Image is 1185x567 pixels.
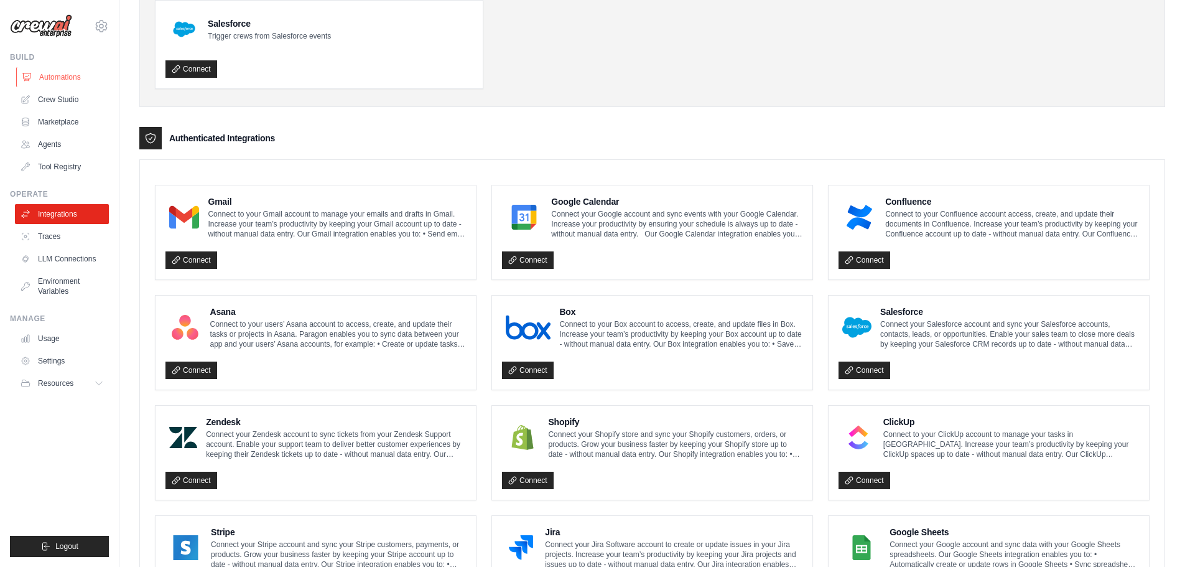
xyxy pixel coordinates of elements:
[206,429,466,459] p: Connect your Zendesk account to sync tickets from your Zendesk Support account. Enable your suppo...
[15,227,109,246] a: Traces
[206,416,466,428] h4: Zendesk
[16,67,110,87] a: Automations
[169,315,201,340] img: Asana Logo
[15,249,109,269] a: LLM Connections
[10,536,109,557] button: Logout
[169,205,199,230] img: Gmail Logo
[839,362,890,379] a: Connect
[10,52,109,62] div: Build
[502,362,554,379] a: Connect
[502,251,554,269] a: Connect
[883,429,1139,459] p: Connect to your ClickUp account to manage your tasks in [GEOGRAPHIC_DATA]. Increase your team’s p...
[559,306,802,318] h4: Box
[15,329,109,349] a: Usage
[502,472,554,489] a: Connect
[506,315,551,340] img: Box Logo
[559,319,802,349] p: Connect to your Box account to access, create, and update files in Box. Increase your team’s prod...
[169,14,199,44] img: Salesforce Logo
[208,17,331,30] h4: Salesforce
[10,14,72,38] img: Logo
[885,195,1139,208] h4: Confluence
[551,209,802,239] p: Connect your Google account and sync events with your Google Calendar. Increase your productivity...
[883,416,1139,428] h4: ClickUp
[208,31,331,41] p: Trigger crews from Salesforce events
[880,319,1139,349] p: Connect your Salesforce account and sync your Salesforce accounts, contacts, leads, or opportunit...
[10,314,109,324] div: Manage
[548,429,802,459] p: Connect your Shopify store and sync your Shopify customers, orders, or products. Grow your busine...
[15,204,109,224] a: Integrations
[165,251,217,269] a: Connect
[506,205,542,230] img: Google Calendar Logo
[842,425,875,450] img: ClickUp Logo
[208,209,466,239] p: Connect to your Gmail account to manage your emails and drafts in Gmail. Increase your team’s pro...
[169,535,202,560] img: Stripe Logo
[842,205,876,230] img: Confluence Logo
[842,315,871,340] img: Salesforce Logo
[165,60,217,78] a: Connect
[15,157,109,177] a: Tool Registry
[165,362,217,379] a: Connect
[839,472,890,489] a: Connect
[211,526,466,538] h4: Stripe
[15,373,109,393] button: Resources
[506,425,539,450] img: Shopify Logo
[210,306,466,318] h4: Asana
[545,526,802,538] h4: Jira
[15,271,109,301] a: Environment Variables
[842,535,881,560] img: Google Sheets Logo
[38,378,73,388] span: Resources
[885,209,1139,239] p: Connect to your Confluence account access, create, and update their documents in Confluence. Incr...
[169,425,197,450] img: Zendesk Logo
[890,526,1139,538] h4: Google Sheets
[15,351,109,371] a: Settings
[551,195,802,208] h4: Google Calendar
[15,112,109,132] a: Marketplace
[15,134,109,154] a: Agents
[55,541,78,551] span: Logout
[506,535,536,560] img: Jira Logo
[165,472,217,489] a: Connect
[880,306,1139,318] h4: Salesforce
[839,251,890,269] a: Connect
[208,195,466,208] h4: Gmail
[548,416,802,428] h4: Shopify
[10,189,109,199] div: Operate
[210,319,466,349] p: Connect to your users’ Asana account to access, create, and update their tasks or projects in Asa...
[169,132,275,144] h3: Authenticated Integrations
[15,90,109,110] a: Crew Studio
